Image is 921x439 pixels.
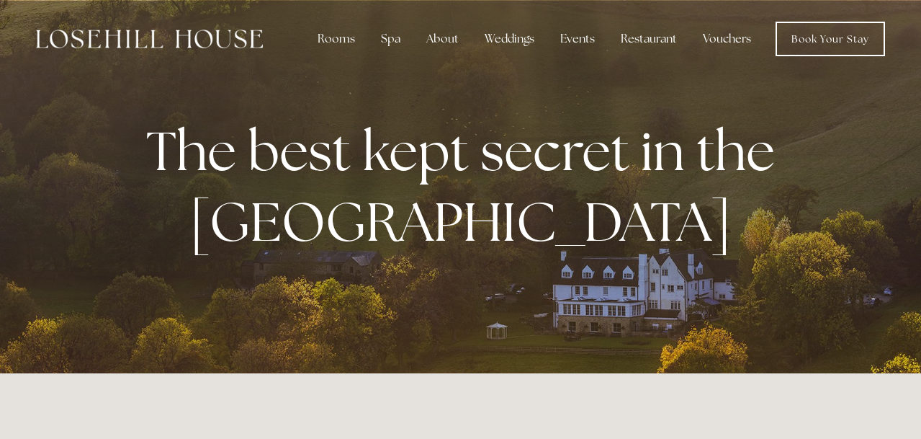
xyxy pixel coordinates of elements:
[473,25,546,53] div: Weddings
[691,25,763,53] a: Vouchers
[146,115,786,257] strong: The best kept secret in the [GEOGRAPHIC_DATA]
[549,25,606,53] div: Events
[609,25,688,53] div: Restaurant
[415,25,470,53] div: About
[369,25,412,53] div: Spa
[776,22,885,56] a: Book Your Stay
[306,25,367,53] div: Rooms
[36,30,263,48] img: Losehill House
